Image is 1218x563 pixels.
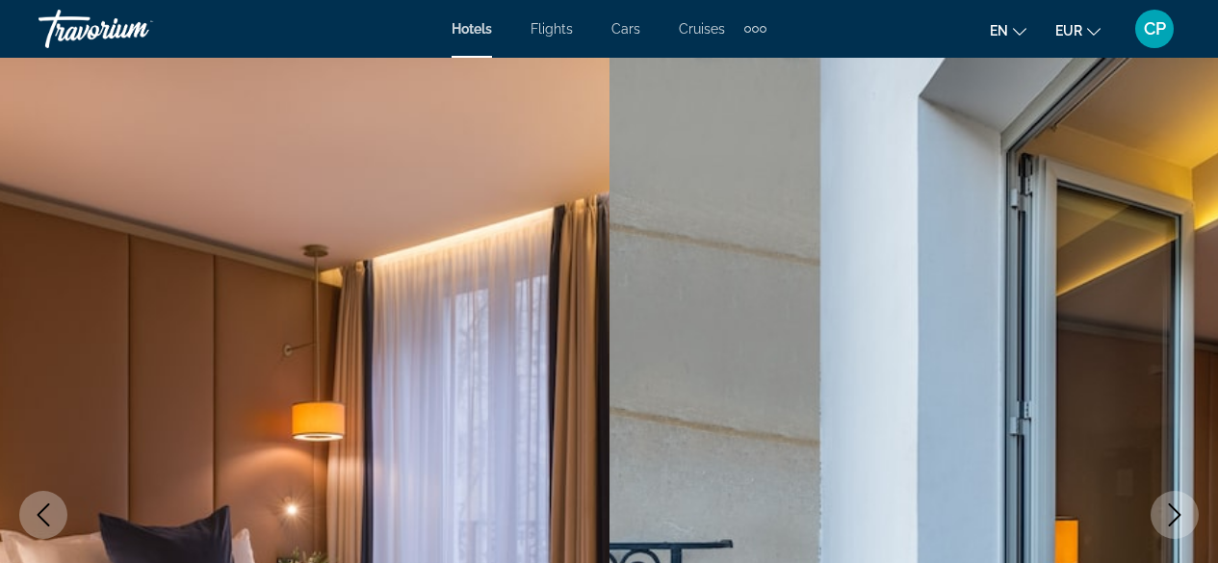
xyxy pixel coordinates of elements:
button: Next image [1151,491,1199,539]
button: User Menu [1129,9,1179,49]
span: CP [1144,19,1166,38]
button: Change currency [1055,16,1101,44]
button: Extra navigation items [744,13,766,44]
a: Cars [611,21,640,37]
span: en [990,23,1008,38]
span: EUR [1055,23,1082,38]
a: Travorium [39,4,231,54]
a: Cruises [679,21,725,37]
a: Hotels [452,21,492,37]
button: Previous image [19,491,67,539]
a: Flights [531,21,573,37]
button: Change language [990,16,1026,44]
